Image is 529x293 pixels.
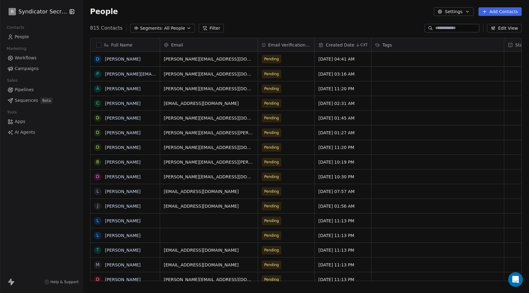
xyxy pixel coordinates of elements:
[96,232,99,239] div: L
[96,71,99,77] div: p
[164,100,254,106] span: [EMAIL_ADDRESS][DOMAIN_NAME]
[105,116,141,121] a: [PERSON_NAME]
[318,86,367,92] span: [DATE] 11:20 PM
[5,95,77,106] a: SequencesBeta
[264,218,279,224] span: Pending
[96,217,99,224] div: L
[318,276,367,283] span: [DATE] 11:13 PM
[318,144,367,150] span: [DATE] 11:20 PM
[164,262,254,268] span: [EMAIL_ADDRESS][DOMAIN_NAME]
[264,71,279,77] span: Pending
[51,280,79,284] span: Help & Support
[90,24,122,32] span: 815 Contacts
[318,174,367,180] span: [DATE] 10:30 PM
[318,115,367,121] span: [DATE] 01:45 AM
[40,98,53,104] span: Beta
[96,115,99,121] div: D
[318,71,367,77] span: [DATE] 03:16 AM
[96,247,99,253] div: T
[15,55,37,61] span: Workflows
[96,56,99,62] div: D
[90,38,160,51] div: Full Name
[96,100,99,106] div: C
[105,130,141,135] a: [PERSON_NAME]
[382,42,392,48] span: Tags
[4,108,19,117] span: Tools
[105,277,141,282] a: [PERSON_NAME]
[199,24,224,32] button: Filter
[4,76,20,85] span: Sales
[105,86,141,91] a: [PERSON_NAME]
[96,144,99,150] div: D
[318,100,367,106] span: [DATE] 02:31 AM
[487,24,522,32] button: Edit View
[111,42,133,48] span: Full Name
[96,159,99,165] div: B
[105,262,141,267] a: [PERSON_NAME]
[96,173,99,180] div: D
[5,117,77,127] a: Apps
[478,7,522,16] button: Add Contacts
[264,232,279,239] span: Pending
[164,115,254,121] span: [PERSON_NAME][EMAIL_ADDRESS][DOMAIN_NAME]
[164,25,185,32] span: All People
[5,85,77,95] a: Pipelines
[5,53,77,63] a: Workflows
[164,56,254,62] span: [PERSON_NAME][EMAIL_ADDRESS][DOMAIN_NAME]
[15,65,39,72] span: Campaigns
[264,130,279,136] span: Pending
[164,159,254,165] span: [PERSON_NAME][EMAIL_ADDRESS][PERSON_NAME][DOMAIN_NAME]
[15,97,38,104] span: Sequences
[164,276,254,283] span: [PERSON_NAME][EMAIL_ADDRESS][DOMAIN_NAME]
[15,118,25,125] span: Apps
[105,101,141,106] a: [PERSON_NAME]
[96,188,99,195] div: L
[264,203,279,209] span: Pending
[140,25,163,32] span: Segments:
[164,144,254,150] span: [PERSON_NAME][EMAIL_ADDRESS][DOMAIN_NAME]
[434,7,473,16] button: Settings
[105,248,141,253] a: [PERSON_NAME]
[264,86,279,92] span: Pending
[264,56,279,62] span: Pending
[90,52,160,281] div: grid
[44,280,79,284] a: Help & Support
[96,261,99,268] div: M
[164,203,254,209] span: [EMAIL_ADDRESS][DOMAIN_NAME]
[326,42,354,48] span: Created Date
[264,159,279,165] span: Pending
[105,204,141,209] a: [PERSON_NAME]
[318,130,367,136] span: [DATE] 01:27 AM
[515,42,529,48] span: Status
[318,262,367,268] span: [DATE] 11:13 PM
[4,23,27,32] span: Contacts
[105,160,141,165] a: [PERSON_NAME]
[96,129,99,136] div: D
[264,115,279,121] span: Pending
[258,38,314,51] div: Email Verification Status
[164,174,254,180] span: [PERSON_NAME][EMAIL_ADDRESS][DOMAIN_NAME]
[318,203,367,209] span: [DATE] 01:56 AM
[164,188,254,195] span: [EMAIL_ADDRESS][DOMAIN_NAME]
[97,203,98,209] div: J
[4,44,29,53] span: Marketing
[5,64,77,74] a: Campaigns
[264,247,279,253] span: Pending
[264,144,279,150] span: Pending
[318,247,367,253] span: [DATE] 11:13 PM
[171,42,183,48] span: Email
[18,8,67,16] span: Syndicator Secrets
[105,174,141,179] a: [PERSON_NAME]
[318,56,367,62] span: [DATE] 04:41 AM
[105,72,216,76] a: [PERSON_NAME][EMAIL_ADDRESS][DOMAIN_NAME]
[268,42,311,48] span: Email Verification Status
[371,38,504,51] div: Tags
[360,43,368,47] span: CXT
[508,272,523,287] div: Open Intercom Messenger
[105,218,141,223] a: [PERSON_NAME]
[160,38,258,51] div: Email
[264,276,279,283] span: Pending
[96,276,99,283] div: D
[15,34,29,40] span: People
[105,57,141,61] a: [PERSON_NAME]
